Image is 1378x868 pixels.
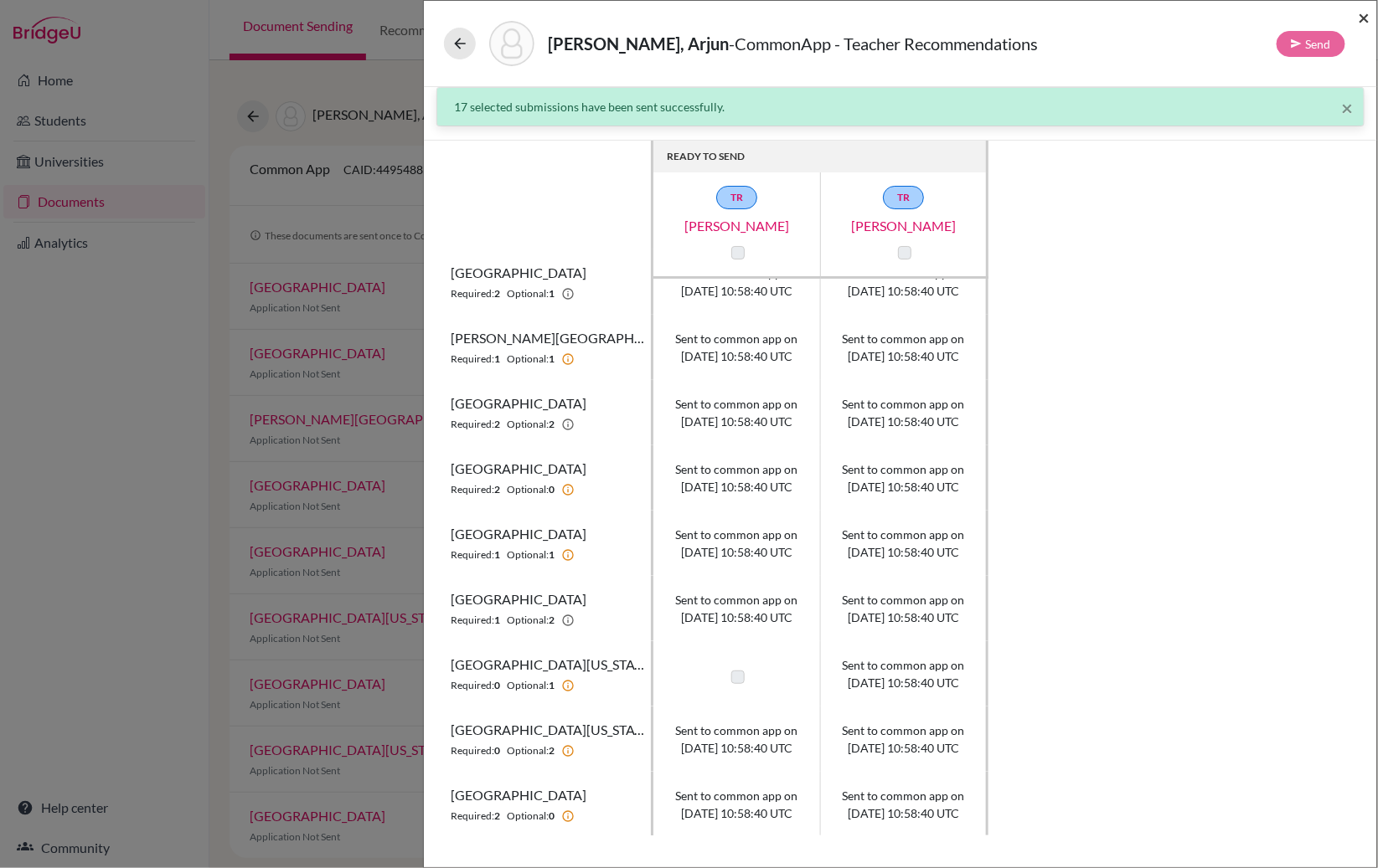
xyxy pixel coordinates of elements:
span: Sent to common app on [DATE] 10:58:40 UTC [843,787,965,822]
div: 17 selected submissions have been sent successfully. [454,98,1347,116]
strong: [PERSON_NAME], Arjun [548,33,729,54]
b: 1 [549,352,555,367]
span: Required: [451,613,494,628]
span: Sent to common app on [DATE] 10:58:40 UTC [676,460,798,496]
span: Sent to common app on [DATE] 10:58:40 UTC [843,330,965,365]
span: Required: [451,743,494,758]
span: Sent to common app on [DATE] 10:58:40 UTC [676,395,798,430]
span: Optional: [507,743,549,758]
span: Required: [451,547,494,562]
b: 1 [494,613,500,628]
span: Sent to common app on [DATE] 10:58:40 UTC [676,526,798,561]
b: 0 [494,743,500,758]
span: × [1342,95,1354,120]
span: Sent to common app on [DATE] 10:58:40 UTC [676,591,798,626]
span: [GEOGRAPHIC_DATA][US_STATE] [451,720,644,740]
b: 2 [494,482,500,497]
span: Sent to common app on [DATE] 10:58:40 UTC [843,395,965,430]
a: TR [716,186,757,209]
span: - CommonApp - Teacher Recommendations [729,33,1038,54]
b: 2 [549,417,555,432]
th: READY TO SEND [653,141,988,172]
button: Close [1359,8,1370,28]
span: [GEOGRAPHIC_DATA] [451,393,586,413]
span: [GEOGRAPHIC_DATA] [451,524,586,544]
span: Required: [451,286,494,301]
b: 2 [549,743,555,758]
span: [GEOGRAPHIC_DATA] [451,263,586,283]
span: Optional: [507,547,549,562]
b: 2 [494,809,500,824]
span: [GEOGRAPHIC_DATA] [451,785,586,805]
span: Optional: [507,482,549,497]
span: Sent to common app on [DATE] 10:58:40 UTC [676,722,798,757]
span: Sent to common app on [DATE] 10:58:40 UTC [843,460,965,496]
span: Required: [451,352,494,367]
span: Required: [451,678,494,693]
span: Optional: [507,809,549,824]
a: [PERSON_NAME] [820,216,988,236]
button: Send [1277,31,1345,57]
span: Required: [451,482,494,497]
b: 0 [549,809,555,824]
b: 2 [494,417,500,432]
span: Sent to common app on [DATE] 10:58:40 UTC [843,722,965,757]
span: Optional: [507,613,549,628]
span: Optional: [507,417,549,432]
span: Optional: [507,286,549,301]
span: [PERSON_NAME][GEOGRAPHIC_DATA] [451,328,644,348]
span: Required: [451,417,494,432]
span: Sent to common app on [DATE] 10:58:40 UTC [843,656,965,691]
span: [GEOGRAPHIC_DATA][US_STATE] [451,655,644,675]
b: 2 [549,613,555,628]
b: 0 [494,678,500,693]
span: Sent to common app on [DATE] 10:58:40 UTC [676,330,798,365]
span: Optional: [507,678,549,693]
span: Required: [451,809,494,824]
span: Sent to common app on [DATE] 10:58:40 UTC [676,787,798,822]
span: [GEOGRAPHIC_DATA] [451,459,586,479]
b: 0 [549,482,555,497]
span: Optional: [507,352,549,367]
span: Sent to common app on [DATE] 10:58:40 UTC [843,526,965,561]
span: Sent to common app on [DATE] 10:58:40 UTC [676,265,798,300]
a: [PERSON_NAME] [653,216,821,236]
b: 1 [549,286,555,301]
span: × [1359,5,1370,29]
span: Sent to common app on [DATE] 10:58:40 UTC [843,265,965,300]
button: Close [1342,98,1354,118]
b: 1 [549,678,555,693]
b: 1 [549,547,555,562]
b: 1 [494,352,500,367]
b: 2 [494,286,500,301]
span: Sent to common app on [DATE] 10:58:40 UTC [843,591,965,626]
span: [GEOGRAPHIC_DATA] [451,589,586,609]
b: 1 [494,547,500,562]
a: TR [883,186,924,209]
